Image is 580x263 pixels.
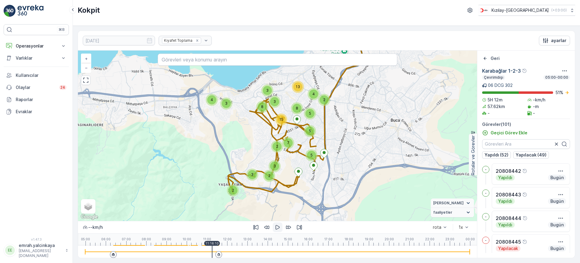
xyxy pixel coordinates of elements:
[16,84,56,90] p: Olaylar
[482,139,570,149] input: Görevleri Ara
[211,97,213,102] span: 4
[16,43,57,49] p: Operasyonlar
[309,129,311,133] span: 5
[491,130,527,136] p: Geçici Görev Ekle
[203,237,211,241] p: 11:00
[539,36,570,45] button: ayarlar
[304,107,316,120] div: 5
[122,237,131,241] p: 07:00
[282,137,294,149] div: 7
[269,160,281,172] div: 3
[227,184,239,196] div: 2
[101,237,111,241] p: 06:00
[82,200,95,213] a: Layers
[550,245,564,251] p: Bugün
[243,237,252,241] p: 13:00
[60,85,65,90] p: 24
[271,140,283,153] div: 2
[550,222,564,228] p: Bugün
[482,130,527,136] a: Geçici Görev Ekle
[78,5,100,15] p: Kokpit
[488,110,490,116] p: -
[16,97,66,103] p: Raporlar
[19,248,62,258] p: [EMAIL_ADDRESS][DOMAIN_NAME]
[85,56,88,61] span: +
[309,111,311,116] span: 5
[466,237,475,241] p: 00:00
[18,5,43,17] img: logo_light-DOdMpM7g.png
[498,245,519,251] p: Yapılacak
[522,239,527,244] div: Yardım Araç İkonu
[291,102,303,114] div: 8
[158,54,397,66] input: Görevleri veya konumu arayın
[433,201,464,205] span: [PERSON_NAME]
[550,198,564,204] p: Bugün
[470,135,476,175] p: Rotalar ve Görevler
[263,170,275,182] div: 2
[261,104,263,109] span: 8
[513,151,549,159] button: Yapılacak (49)
[483,75,504,80] p: Çevrimdışı
[324,237,333,241] p: 17:00
[263,237,272,241] p: 14:00
[405,237,414,241] p: 21:00
[182,237,191,241] p: 10:00
[312,92,315,96] span: 4
[431,199,474,208] summary: [PERSON_NAME]
[459,225,463,230] div: 1x
[82,63,91,72] a: Uzaklaştır
[485,152,508,158] p: Yapıldı (52)
[246,169,258,181] div: 3
[496,191,521,198] p: 20808443
[485,167,487,172] p: -
[551,38,566,44] p: ayarlar
[482,55,500,61] a: Geri
[4,69,69,81] a: Kullanıcılar
[445,237,454,241] p: 23:00
[485,238,487,243] p: -
[485,191,487,196] p: -
[344,237,353,241] p: 18:00
[79,213,99,221] img: Google
[81,237,90,241] p: 05:00
[488,97,503,103] p: 5H 12m
[4,81,69,94] a: Olaylar24
[498,198,513,204] p: Yapıldı
[425,237,434,241] p: 22:00
[223,237,232,241] p: 12:00
[19,242,62,248] p: emrah.yalcinkaya
[491,55,500,61] p: Geri
[478,7,489,14] img: k%C4%B1z%C4%B1lay_jywRncg.png
[496,167,521,175] p: 20808442
[4,5,16,17] img: logo
[431,208,474,217] summary: faaliyetler
[287,140,289,145] span: 7
[205,242,219,245] p: 11:16:10
[488,82,513,88] p: 06 DCG 302
[522,192,527,197] div: Yardım Araç İkonu
[16,55,57,61] p: Varlıklar
[266,88,269,93] span: 3
[142,237,151,241] p: 08:00
[232,188,234,192] span: 2
[79,213,99,221] a: Open this area in Google Maps (opens a new window)
[433,225,441,230] div: rota
[482,151,511,159] button: Yapıldı (52)
[498,222,513,228] p: Yapıldı
[59,27,65,32] p: ⌘B
[533,110,535,116] p: -
[284,237,292,241] p: 15:00
[522,169,527,173] div: Yardım Araç İkonu
[365,237,373,241] p: 19:00
[273,164,276,168] span: 3
[4,40,69,52] button: Operasyonlar
[488,104,505,110] p: 57.62km
[551,8,567,13] p: ( +03:00 )
[296,84,300,89] span: 13
[318,94,330,106] div: 2
[482,67,521,74] p: Karabağlar 1-2-3
[276,144,278,149] span: 2
[491,7,549,13] p: Kızılay-[GEOGRAPHIC_DATA]
[275,113,287,126] div: 15
[296,106,298,110] span: 8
